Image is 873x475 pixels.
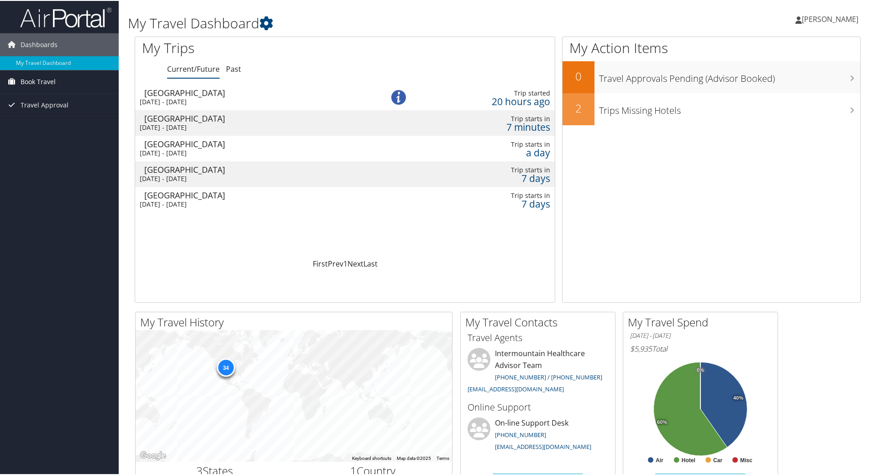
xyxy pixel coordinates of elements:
[226,63,241,73] a: Past
[140,174,364,182] div: [DATE] - [DATE]
[563,100,594,115] h2: 2
[468,331,608,343] h3: Travel Agents
[144,139,368,147] div: [GEOGRAPHIC_DATA]
[697,367,704,372] tspan: 0%
[713,456,722,463] text: Car
[599,99,860,116] h3: Trips Missing Hotels
[20,6,111,27] img: airportal-logo.png
[328,258,343,268] a: Prev
[426,122,551,130] div: 7 minutes
[495,372,602,380] a: [PHONE_NUMBER] / [PHONE_NUMBER]
[563,92,860,124] a: 2Trips Missing Hotels
[140,148,364,156] div: [DATE] - [DATE]
[140,199,364,208] div: [DATE] - [DATE]
[167,63,220,73] a: Current/Future
[682,456,695,463] text: Hotel
[21,93,68,116] span: Travel Approval
[599,67,860,84] h3: Travel Approvals Pending (Advisor Booked)
[140,314,452,329] h2: My Travel History
[21,69,56,92] span: Book Travel
[495,442,591,450] a: [EMAIL_ADDRESS][DOMAIN_NAME]
[436,455,449,460] a: Terms (opens in new tab)
[733,395,743,400] tspan: 40%
[656,456,663,463] text: Air
[426,114,551,122] div: Trip starts in
[465,314,615,329] h2: My Travel Contacts
[142,37,373,57] h1: My Trips
[795,5,868,32] a: [PERSON_NAME]
[21,32,58,55] span: Dashboards
[313,258,328,268] a: First
[144,113,368,122] div: [GEOGRAPHIC_DATA]
[391,89,406,104] img: alert-flat-solid-info.png
[657,419,667,424] tspan: 60%
[628,314,778,329] h2: My Travel Spend
[463,416,613,454] li: On-line Support Desk
[144,165,368,173] div: [GEOGRAPHIC_DATA]
[138,449,168,461] a: Open this area in Google Maps (opens a new window)
[468,384,564,392] a: [EMAIL_ADDRESS][DOMAIN_NAME]
[426,88,551,96] div: Trip started
[630,343,652,353] span: $5,935
[426,173,551,181] div: 7 days
[144,88,368,96] div: [GEOGRAPHIC_DATA]
[140,123,364,131] div: [DATE] - [DATE]
[426,96,551,105] div: 20 hours ago
[144,190,368,198] div: [GEOGRAPHIC_DATA]
[426,148,551,156] div: a day
[426,191,551,199] div: Trip starts in
[138,449,168,461] img: Google
[563,60,860,92] a: 0Travel Approvals Pending (Advisor Booked)
[740,456,752,463] text: Misc
[426,165,551,173] div: Trip starts in
[347,258,363,268] a: Next
[563,68,594,83] h2: 0
[343,258,347,268] a: 1
[352,454,391,461] button: Keyboard shortcuts
[363,258,378,268] a: Last
[802,13,858,23] span: [PERSON_NAME]
[426,199,551,207] div: 7 days
[563,37,860,57] h1: My Action Items
[630,343,771,353] h6: Total
[397,455,431,460] span: Map data ©2025
[128,13,621,32] h1: My Travel Dashboard
[140,97,364,105] div: [DATE] - [DATE]
[495,430,546,438] a: [PHONE_NUMBER]
[216,358,235,376] div: 34
[630,331,771,339] h6: [DATE] - [DATE]
[426,139,551,148] div: Trip starts in
[468,400,608,413] h3: Online Support
[463,347,613,396] li: Intermountain Healthcare Advisor Team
